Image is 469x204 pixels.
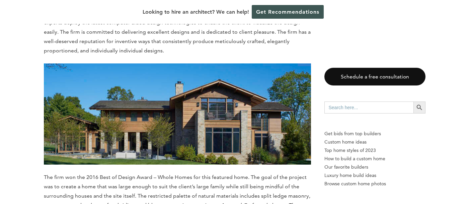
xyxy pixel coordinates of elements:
a: Get Recommendations [252,5,324,19]
a: How to build a custom home [324,155,425,163]
svg: Search [416,104,423,111]
a: Custom home ideas [324,138,425,146]
a: Browse custom home photos [324,180,425,188]
a: Luxury home build ideas [324,171,425,180]
a: Schedule a free consultation [324,68,425,85]
input: Search here... [324,101,413,114]
p: Get bids from top builders [324,130,425,138]
a: Our favorite builders [324,163,425,171]
a: Top home styles of 2023 [324,146,425,155]
iframe: Drift Widget Chat Controller [340,156,461,196]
